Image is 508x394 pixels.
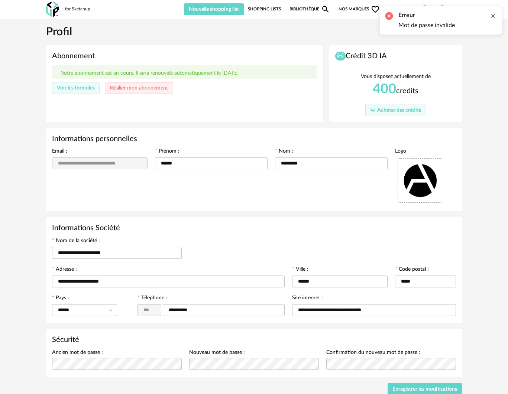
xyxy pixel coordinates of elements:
[52,223,456,233] h3: Informations Société
[361,73,431,80] div: Vous disposez actuellement de
[46,25,462,39] h1: Profil
[52,82,100,94] button: Voir les formules
[398,12,455,19] h2: Erreur
[248,3,281,15] a: Shopping Lists
[339,3,380,15] span: Nos marques
[52,335,456,345] h3: Sécurité
[395,149,406,155] label: Logo
[105,82,173,94] button: Résilier mon abonnement
[57,85,95,91] span: Voir les formules
[392,387,457,392] span: Enregistrer les modifications
[438,5,447,14] span: Account Circle icon
[292,267,308,273] label: Ville :
[110,85,168,91] span: Résilier mon abonnement
[289,3,330,15] a: BibliothèqueMagnify icon
[189,7,239,12] span: Nouvelle shopping list
[292,295,323,302] label: Site internet :
[438,5,450,14] span: Account Circle icon
[52,267,77,273] label: Adresse :
[52,51,318,61] h3: Abonnement
[388,5,430,14] span: Centre d'aideHelp Circle Outline icon
[365,104,426,116] button: Acheter des crédits
[137,295,167,302] label: Téléphone :
[65,6,90,12] div: for Sketchup
[395,267,429,273] label: Code postal :
[373,82,418,97] div: credits
[326,350,420,356] label: Confirmation du nouveau mot de passe :
[398,22,455,29] li: Mot de passe invalide
[52,295,69,302] label: Pays :
[52,238,100,245] label: Nom de la société :
[377,108,421,113] span: Acheter des crédits
[155,149,179,155] label: Prénom :
[420,5,429,14] span: Help Circle Outline icon
[371,5,380,14] span: Heart Outline icon
[52,149,67,155] label: Email :
[275,149,293,155] label: Nom :
[373,82,396,96] span: 400
[184,3,244,15] button: Nouvelle shopping list
[52,134,456,144] h3: Informations personnelles
[52,350,103,356] label: Ancien mot de passe :
[321,5,330,14] span: Magnify icon
[335,51,456,61] h3: Crédit 3D IA
[189,350,245,356] label: Nouveau mot de passe :
[454,5,462,13] img: fr
[61,70,239,76] p: Votre abonnement est en cours. Il sera renouvelé automatiquement le [DATE]
[46,2,59,17] img: OXP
